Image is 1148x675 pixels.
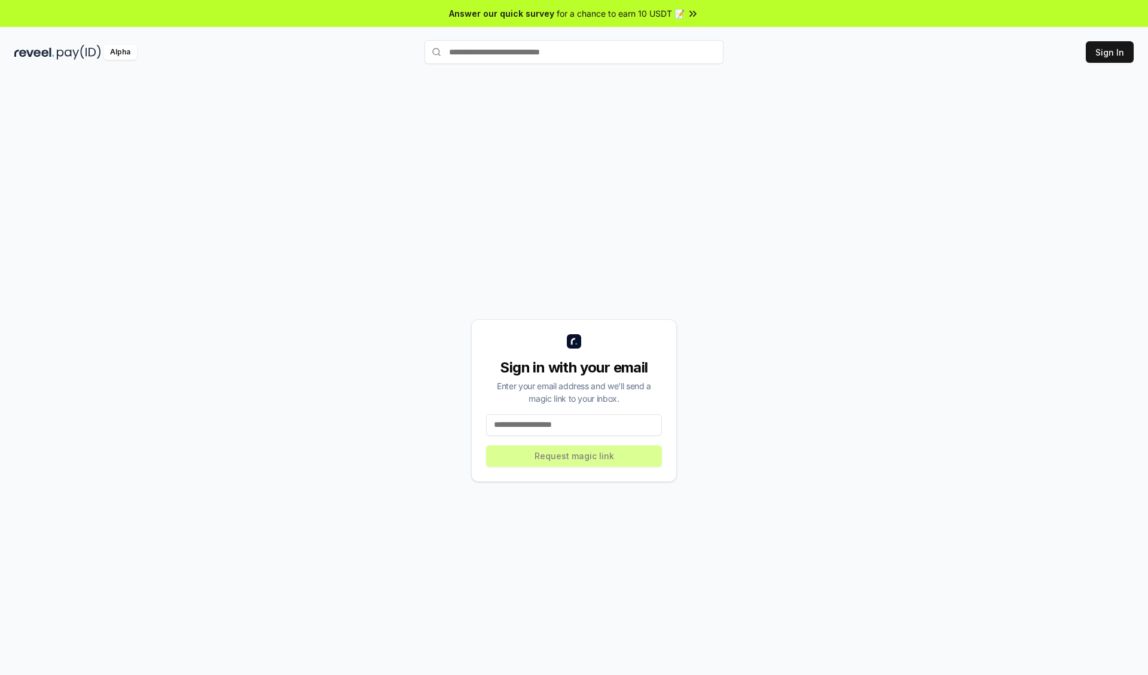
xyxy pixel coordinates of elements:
div: Sign in with your email [486,358,662,377]
span: Answer our quick survey [449,7,554,20]
img: reveel_dark [14,45,54,60]
img: pay_id [57,45,101,60]
img: logo_small [567,334,581,349]
span: for a chance to earn 10 USDT 📝 [557,7,685,20]
div: Alpha [103,45,137,60]
button: Sign In [1086,41,1134,63]
div: Enter your email address and we’ll send a magic link to your inbox. [486,380,662,405]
